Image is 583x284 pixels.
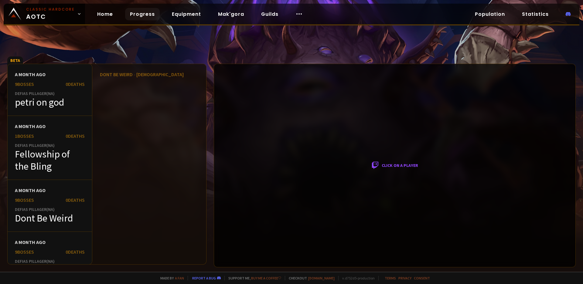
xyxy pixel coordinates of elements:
div: a month ago [15,187,85,193]
div: a month ago [15,71,85,77]
small: Classic Hardcore [26,7,75,12]
div: petri on god [15,96,85,108]
div: 0 Deaths [66,133,85,139]
a: Guilds [256,8,283,20]
div: Fellowship of the Bling [15,148,85,172]
a: Mak'gora [213,8,249,20]
a: Buy me a coffee [251,276,281,280]
span: v. d752d5 - production [338,276,375,280]
div: Dont Be Weird [15,212,85,224]
a: Progress [125,8,160,20]
span: Made by [157,276,184,280]
div: Dont Be Weird [DEMOGRAPHIC_DATA] [100,71,199,77]
div: 9 bosses [15,249,34,255]
a: a fan [175,276,184,280]
div: Defias Pillager ( NA ) [15,259,85,264]
a: Consent [414,276,430,280]
div: 0 Deaths [66,249,85,255]
div: a month ago [15,123,85,129]
span: Support me, [224,276,281,280]
div: 1 bosses [15,133,34,139]
a: Home [92,8,118,20]
div: BETA [7,56,23,67]
span: - [134,71,135,77]
div: a month ago [15,239,85,245]
div: 9 bosses [15,197,34,203]
div: Defias Pillager ( NA ) [15,207,85,212]
div: 9 bosses [15,81,34,87]
a: Privacy [398,276,411,280]
div: Click on a player [214,64,576,267]
a: Equipment [167,8,206,20]
div: Defias Pillager ( NA ) [15,91,85,96]
a: Statistics [517,8,554,20]
a: [DOMAIN_NAME] [308,276,335,280]
div: 0 Deaths [66,197,85,203]
div: Dont Be Weird [15,264,85,276]
div: Defias Pillager ( NA ) [15,143,85,148]
span: Checkout [285,276,335,280]
div: 0 Deaths [66,81,85,87]
a: Population [470,8,510,20]
a: Terms [385,276,396,280]
a: Report a bug [192,276,216,280]
a: Classic HardcoreAOTC [4,4,85,24]
span: AOTC [26,7,75,21]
